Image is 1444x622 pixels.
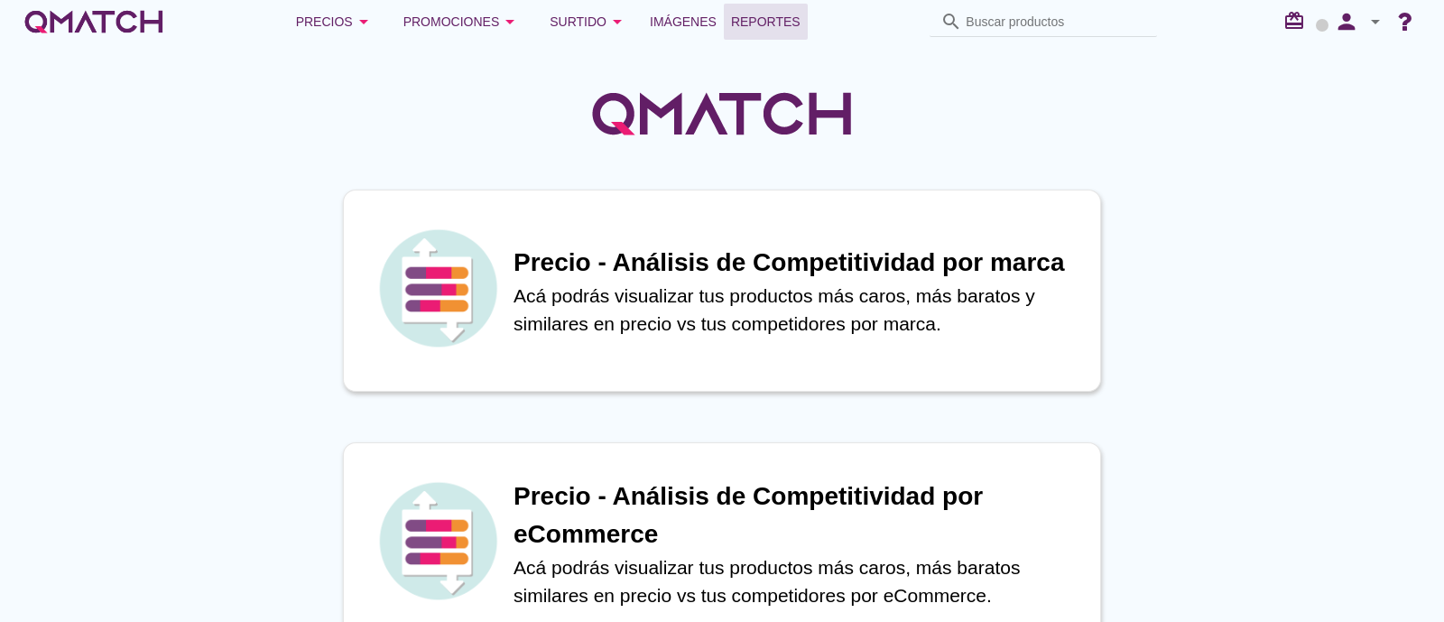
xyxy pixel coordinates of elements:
[1365,11,1386,32] i: arrow_drop_down
[375,225,501,351] img: icon
[389,4,536,40] button: Promociones
[724,4,808,40] a: Reportes
[966,7,1146,36] input: Buscar productos
[375,478,501,604] img: icon
[296,11,375,32] div: Precios
[940,11,962,32] i: search
[1328,9,1365,34] i: person
[650,11,717,32] span: Imágenes
[514,553,1082,610] p: Acá podrás visualizar tus productos más caros, más baratos similares en precio vs tus competidore...
[403,11,522,32] div: Promociones
[1283,10,1312,32] i: redeem
[731,11,801,32] span: Reportes
[514,478,1082,553] h1: Precio - Análisis de Competitividad por eCommerce
[587,69,857,159] img: QMatchLogo
[514,282,1082,339] p: Acá podrás visualizar tus productos más caros, más baratos y similares en precio vs tus competido...
[282,4,389,40] button: Precios
[550,11,628,32] div: Surtido
[535,4,643,40] button: Surtido
[606,11,628,32] i: arrow_drop_down
[514,244,1082,282] h1: Precio - Análisis de Competitividad por marca
[499,11,521,32] i: arrow_drop_down
[318,190,1126,392] a: iconPrecio - Análisis de Competitividad por marcaAcá podrás visualizar tus productos más caros, m...
[353,11,375,32] i: arrow_drop_down
[643,4,724,40] a: Imágenes
[22,4,166,40] a: white-qmatch-logo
